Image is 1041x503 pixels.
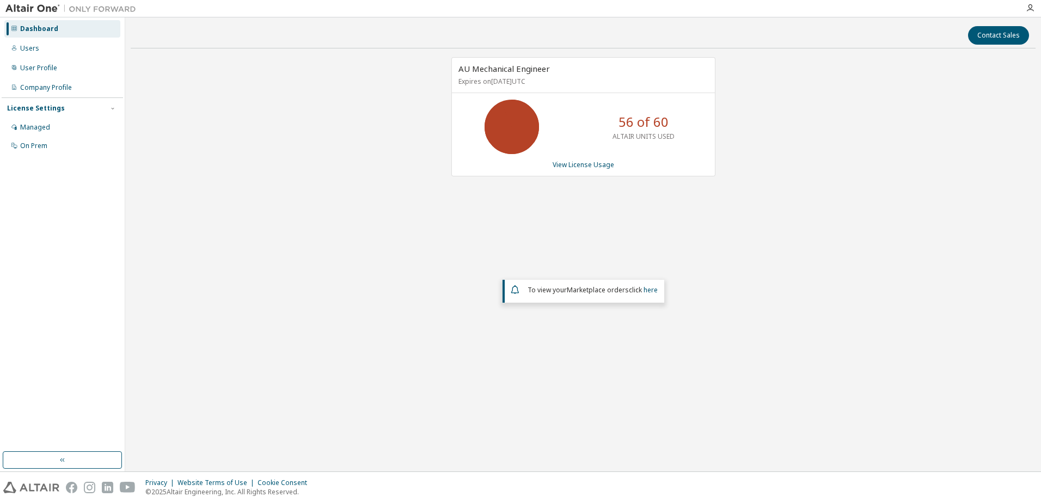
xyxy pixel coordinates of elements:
img: Altair One [5,3,142,14]
div: Privacy [145,479,177,487]
div: Dashboard [20,24,58,33]
div: Company Profile [20,83,72,92]
p: © 2025 Altair Engineering, Inc. All Rights Reserved. [145,487,314,496]
a: View License Usage [553,160,614,169]
button: Contact Sales [968,26,1029,45]
img: youtube.svg [120,482,136,493]
div: License Settings [7,104,65,113]
div: Website Terms of Use [177,479,258,487]
div: Cookie Consent [258,479,314,487]
em: Marketplace orders [567,285,629,295]
p: Expires on [DATE] UTC [458,77,706,86]
div: Users [20,44,39,53]
span: To view your click [528,285,658,295]
img: instagram.svg [84,482,95,493]
img: altair_logo.svg [3,482,59,493]
img: linkedin.svg [102,482,113,493]
a: here [644,285,658,295]
div: On Prem [20,142,47,150]
p: ALTAIR UNITS USED [613,132,675,141]
img: facebook.svg [66,482,77,493]
div: Managed [20,123,50,132]
span: AU Mechanical Engineer [458,63,550,74]
p: 56 of 60 [619,113,669,131]
div: User Profile [20,64,57,72]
